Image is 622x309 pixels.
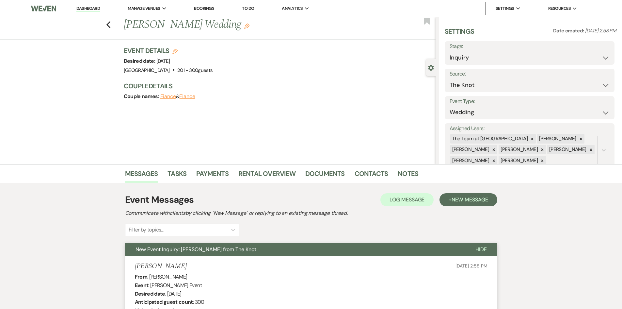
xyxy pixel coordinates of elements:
span: [DATE] 2:58 PM [585,27,616,34]
button: Hide [465,243,497,256]
span: New Event Inquiry: [PERSON_NAME] from The Knot [136,246,256,253]
div: [PERSON_NAME] [499,145,539,154]
a: Dashboard [76,6,100,12]
button: Edit [244,23,249,29]
b: Desired date [135,290,165,297]
span: Hide [475,246,487,253]
h1: [PERSON_NAME] Wedding [124,17,371,33]
a: Documents [305,168,345,183]
span: Desired date: [124,58,156,64]
span: Settings [496,5,514,12]
h3: Settings [445,27,474,41]
div: [PERSON_NAME] [450,145,490,154]
span: Analytics [282,5,303,12]
a: Messages [125,168,158,183]
h2: Communicate with clients by clicking "New Message" or replying to an existing message thread. [125,209,497,217]
button: Fiance [160,94,176,99]
a: To Do [242,6,254,11]
div: [PERSON_NAME] [499,156,539,165]
b: From [135,273,147,280]
img: Weven Logo [31,2,56,15]
button: Close lead details [428,64,434,70]
div: [PERSON_NAME] [547,145,587,154]
button: +New Message [439,193,497,206]
span: [DATE] [156,58,170,64]
span: [GEOGRAPHIC_DATA] [124,67,170,74]
span: Manage Venues [128,5,160,12]
label: Event Type: [450,97,610,106]
a: Payments [196,168,229,183]
div: The Team at [GEOGRAPHIC_DATA] [450,134,529,144]
h3: Couple Details [124,81,429,91]
div: [PERSON_NAME] [537,134,577,144]
div: Filter by topics... [129,226,164,234]
a: Contacts [355,168,388,183]
b: Event [135,282,149,289]
h5: [PERSON_NAME] [135,262,187,270]
label: Assigned Users: [450,124,610,133]
div: [PERSON_NAME] [450,156,490,165]
span: Couple names: [124,93,160,100]
a: Notes [398,168,418,183]
h3: Event Details [124,46,213,55]
a: Rental Overview [238,168,295,183]
b: Anticipated guest count [135,299,193,305]
label: Stage: [450,42,610,51]
span: Log Message [390,196,424,203]
h1: Event Messages [125,193,194,207]
span: Resources [548,5,571,12]
span: Date created: [553,27,585,34]
button: Log Message [380,193,434,206]
a: Tasks [167,168,186,183]
span: & [160,93,195,100]
span: 201 - 300 guests [177,67,213,74]
span: New Message [452,196,488,203]
label: Source: [450,69,610,79]
button: Fiance [179,94,195,99]
a: Bookings [194,6,214,11]
span: [DATE] 2:58 PM [455,263,487,269]
button: New Event Inquiry: [PERSON_NAME] from The Knot [125,243,465,256]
